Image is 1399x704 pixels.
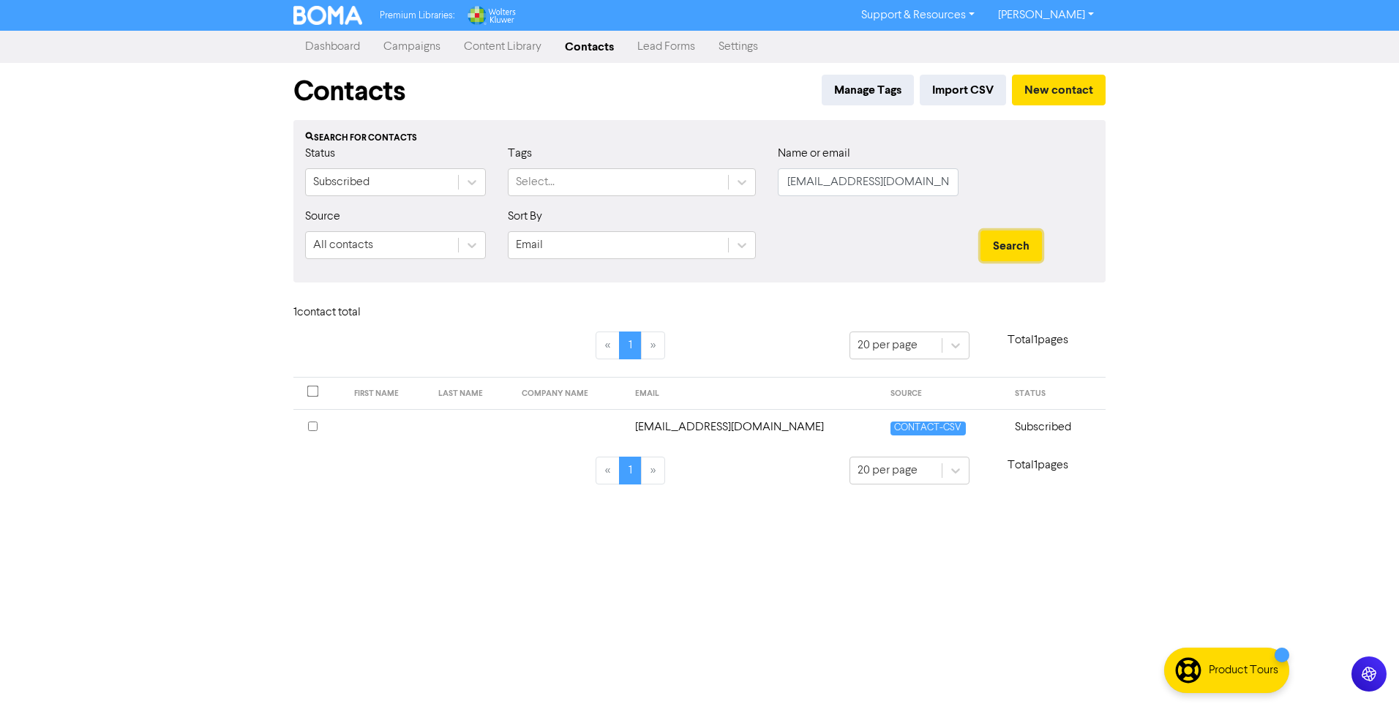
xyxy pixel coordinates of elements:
a: [PERSON_NAME] [986,4,1106,27]
div: Select... [516,173,555,191]
button: Manage Tags [822,75,914,105]
a: Page 1 is your current page [619,457,642,484]
span: Premium Libraries: [380,11,454,20]
div: Search for contacts [305,132,1094,145]
a: Content Library [452,32,553,61]
th: STATUS [1006,378,1106,410]
a: Settings [707,32,770,61]
span: CONTACT-CSV [890,422,965,435]
button: New contact [1012,75,1106,105]
label: Source [305,208,340,225]
td: Subscribed [1006,409,1106,445]
p: Total 1 pages [969,332,1106,349]
a: Contacts [553,32,626,61]
h6: 1 contact total [293,306,410,320]
h1: Contacts [293,75,405,108]
a: Page 1 is your current page [619,332,642,359]
label: Sort By [508,208,542,225]
iframe: Chat Widget [1215,546,1399,704]
a: Dashboard [293,32,372,61]
label: Status [305,145,335,162]
button: Import CSV [920,75,1006,105]
div: Subscribed [313,173,370,191]
div: All contacts [313,236,373,254]
th: COMPANY NAME [513,378,626,410]
a: Campaigns [372,32,452,61]
th: EMAIL [626,378,882,410]
div: 20 per page [858,337,918,354]
a: Support & Resources [849,4,986,27]
div: Email [516,236,543,254]
th: SOURCE [882,378,1006,410]
label: Name or email [778,145,850,162]
button: Search [980,231,1042,261]
a: Lead Forms [626,32,707,61]
div: 20 per page [858,462,918,479]
td: wanalakalaka@gmail.com [626,409,882,445]
p: Total 1 pages [969,457,1106,474]
img: Wolters Kluwer [466,6,516,25]
label: Tags [508,145,532,162]
img: BOMA Logo [293,6,362,25]
th: FIRST NAME [345,378,429,410]
th: LAST NAME [430,378,513,410]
